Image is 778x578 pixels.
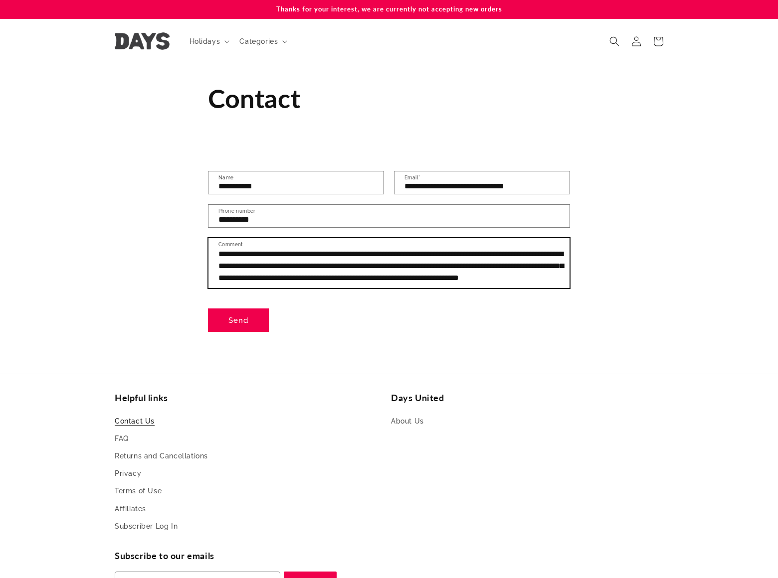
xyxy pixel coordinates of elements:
[115,447,208,465] a: Returns and Cancellations
[115,32,170,50] img: Days United
[115,500,146,518] a: Affiliates
[115,518,178,535] a: Subscriber Log In
[115,415,155,430] a: Contact Us
[603,30,625,52] summary: Search
[115,465,141,482] a: Privacy
[115,482,162,500] a: Terms of Use
[391,415,424,430] a: About Us
[208,82,570,116] h1: Contact
[115,430,129,447] a: FAQ
[190,37,220,46] span: Holidays
[184,31,234,52] summary: Holidays
[115,392,387,404] h2: Helpful links
[208,308,269,332] button: Send
[391,392,663,404] h2: Days United
[233,31,291,52] summary: Categories
[239,37,278,46] span: Categories
[115,550,389,562] h2: Subscribe to our emails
